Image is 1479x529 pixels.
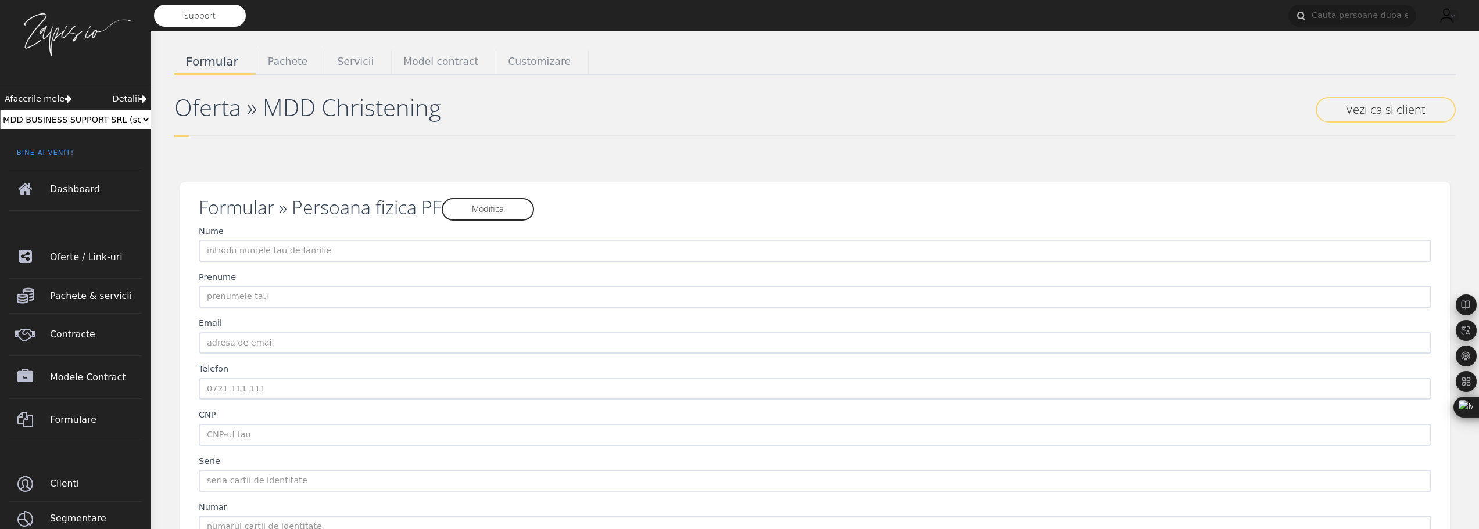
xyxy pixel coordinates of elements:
a: Formulare [9,399,142,441]
a: Vezi ca si client [1316,97,1456,123]
a: Support [154,5,246,27]
a: Detalii [113,93,146,106]
img: Zapis.io [17,12,134,57]
span: Customizare [508,55,571,70]
img: I feel cool today! [1435,4,1458,27]
h1: Oferta » MDD Christening [174,93,1456,121]
a: Model contract [392,50,496,74]
a: Pachete & servicii [9,279,142,313]
input: seria cartii de identitate [199,470,1431,492]
h2: Formular » Persoana fizica PF [199,196,1431,221]
a: Modele Contract [9,356,142,398]
label: CNP [199,409,216,422]
span: Formulare [50,404,142,436]
a: Dashboard [9,168,142,211]
span: Bine ai venit! [9,148,142,167]
input: Cauta persoane dupa email [1288,5,1416,27]
a: Servicii [325,50,392,74]
span: Clienti [50,467,142,500]
label: Email [199,317,222,330]
a: Contracte [9,314,142,356]
input: CNP-ul tau [199,424,1431,446]
a: Oferte / Link-uri [9,236,142,278]
span: Contracte [50,318,142,351]
span: Dashboard [50,173,142,206]
a: Afacerile mele [5,93,71,106]
a: Customizare [496,50,589,74]
a: Formular [174,50,256,74]
a: Modifica [442,198,534,220]
label: Telefon [199,363,228,376]
span: Model contract [403,55,478,70]
label: Nume [199,225,224,238]
input: 0721 111 111 [199,378,1431,400]
span: Pachete & servicii [50,280,142,312]
span: Formular [186,55,238,69]
a: Clienti [9,467,142,501]
span: Oferte / Link-uri [50,241,142,274]
label: Prenume [199,271,236,284]
input: introdu numele tau de familie [199,240,1431,262]
input: adresa de email [199,332,1431,354]
input: prenumele tau [199,286,1431,308]
label: Numar [199,501,227,514]
span: Servicii [337,55,374,70]
label: Serie [199,455,220,468]
span: Pachete [268,55,308,70]
a: Pachete [256,50,326,74]
span: Modele Contract [50,361,142,394]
